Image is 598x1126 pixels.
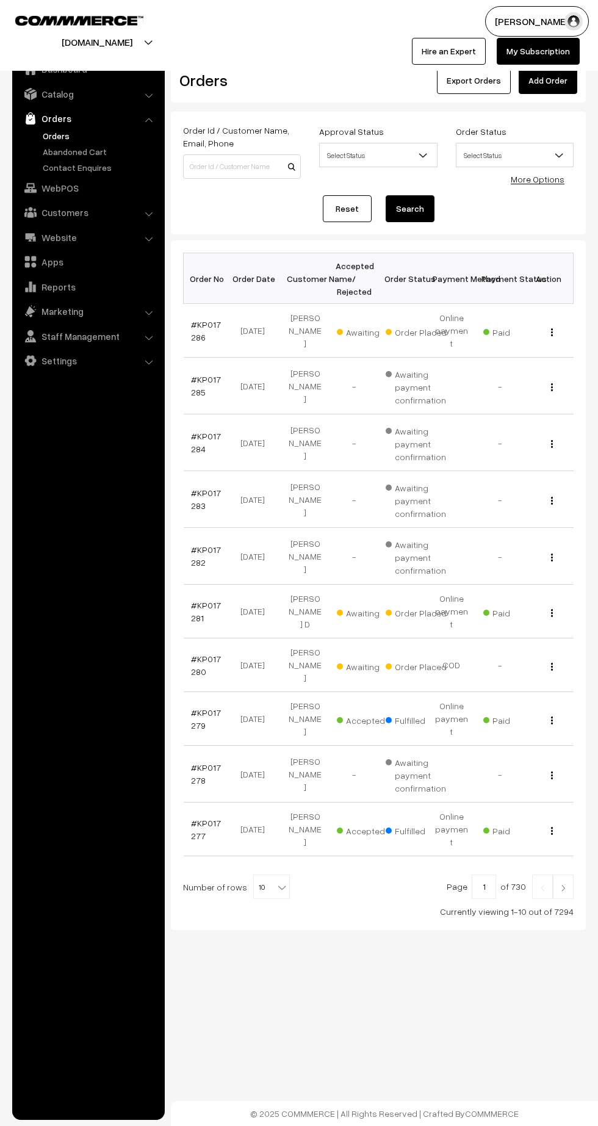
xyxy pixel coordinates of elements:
[15,16,143,25] img: COMMMERCE
[525,253,574,304] th: Action
[191,319,221,342] a: #KP017286
[337,604,398,619] span: Awaiting
[386,604,447,619] span: Order Placed
[40,161,160,174] a: Contact Enquires
[232,471,281,528] td: [DATE]
[386,323,447,339] span: Order Placed
[281,803,330,856] td: [PERSON_NAME]
[15,201,160,223] a: Customers
[497,38,580,65] a: My Subscription
[281,692,330,746] td: [PERSON_NAME]
[551,827,553,835] img: Menu
[40,145,160,158] a: Abandoned Cart
[15,177,160,199] a: WebPOS
[485,6,589,37] button: [PERSON_NAME]
[191,818,221,841] a: #KP017277
[537,884,548,892] img: Left
[191,762,221,785] a: #KP017278
[476,358,525,414] td: -
[281,471,330,528] td: [PERSON_NAME]
[551,771,553,779] img: Menu
[330,746,378,803] td: -
[191,654,221,677] a: #KP017280
[253,875,290,899] span: 10
[171,1101,598,1126] footer: © 2025 COMMMERCE | All Rights Reserved | Crafted By
[437,67,511,94] button: Export Orders
[427,304,476,358] td: Online payment
[456,145,573,166] span: Select Status
[551,497,553,505] img: Menu
[447,881,467,892] span: Page
[386,422,447,463] span: Awaiting payment confirmation
[232,358,281,414] td: [DATE]
[323,195,372,222] a: Reset
[330,471,378,528] td: -
[232,638,281,692] td: [DATE]
[483,604,544,619] span: Paid
[551,716,553,724] img: Menu
[15,107,160,129] a: Orders
[281,358,330,414] td: [PERSON_NAME]
[281,304,330,358] td: [PERSON_NAME]
[254,875,289,900] span: 10
[337,323,398,339] span: Awaiting
[330,528,378,585] td: -
[232,414,281,471] td: [DATE]
[15,12,122,27] a: COMMMERCE
[191,544,221,568] a: #KP017282
[232,746,281,803] td: [DATE]
[519,67,577,94] a: Add Order
[232,585,281,638] td: [DATE]
[551,440,553,448] img: Menu
[183,154,301,179] input: Order Id / Customer Name / Customer Email / Customer Phone
[319,125,384,138] label: Approval Status
[319,143,437,167] span: Select Status
[476,638,525,692] td: -
[386,711,447,727] span: Fulfilled
[427,692,476,746] td: Online payment
[183,881,247,893] span: Number of rows
[281,414,330,471] td: [PERSON_NAME]
[386,478,447,520] span: Awaiting payment confirmation
[337,821,398,837] span: Accepted
[427,803,476,856] td: Online payment
[551,554,553,561] img: Menu
[281,638,330,692] td: [PERSON_NAME]
[191,707,221,731] a: #KP017279
[330,253,378,304] th: Accepted / Rejected
[476,746,525,803] td: -
[191,374,221,397] a: #KP017285
[456,143,574,167] span: Select Status
[551,663,553,671] img: Menu
[191,600,221,623] a: #KP017281
[378,253,427,304] th: Order Status
[465,1108,519,1119] a: COMMMERCE
[281,528,330,585] td: [PERSON_NAME]
[386,535,447,577] span: Awaiting payment confirmation
[183,905,574,918] div: Currently viewing 1-10 out of 7294
[558,884,569,892] img: Right
[15,276,160,298] a: Reports
[386,657,447,673] span: Order Placed
[500,881,526,892] span: of 730
[191,431,221,454] a: #KP017284
[232,304,281,358] td: [DATE]
[232,528,281,585] td: [DATE]
[551,328,553,336] img: Menu
[337,711,398,727] span: Accepted
[386,195,434,222] button: Search
[427,638,476,692] td: COD
[483,821,544,837] span: Paid
[483,323,544,339] span: Paid
[511,174,564,184] a: More Options
[476,414,525,471] td: -
[179,71,300,90] h2: Orders
[183,124,301,150] label: Order Id / Customer Name, Email, Phone
[191,488,221,511] a: #KP017283
[15,350,160,372] a: Settings
[551,609,553,617] img: Menu
[337,657,398,673] span: Awaiting
[15,226,160,248] a: Website
[483,711,544,727] span: Paid
[15,300,160,322] a: Marketing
